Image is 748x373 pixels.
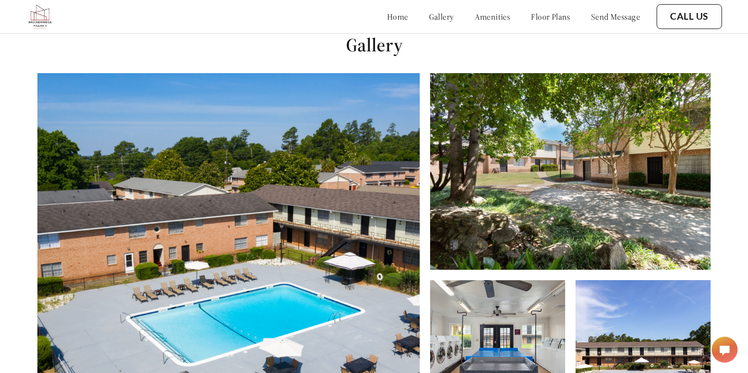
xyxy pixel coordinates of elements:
a: amenities [475,11,511,22]
a: floor plans [531,11,570,22]
a: home [387,11,408,22]
img: Alt text [430,73,711,270]
a: gallery [429,11,454,22]
a: Call Us [670,11,709,22]
button: Call Us [657,4,722,29]
a: send message [591,11,640,22]
img: Company logo [26,3,54,31]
